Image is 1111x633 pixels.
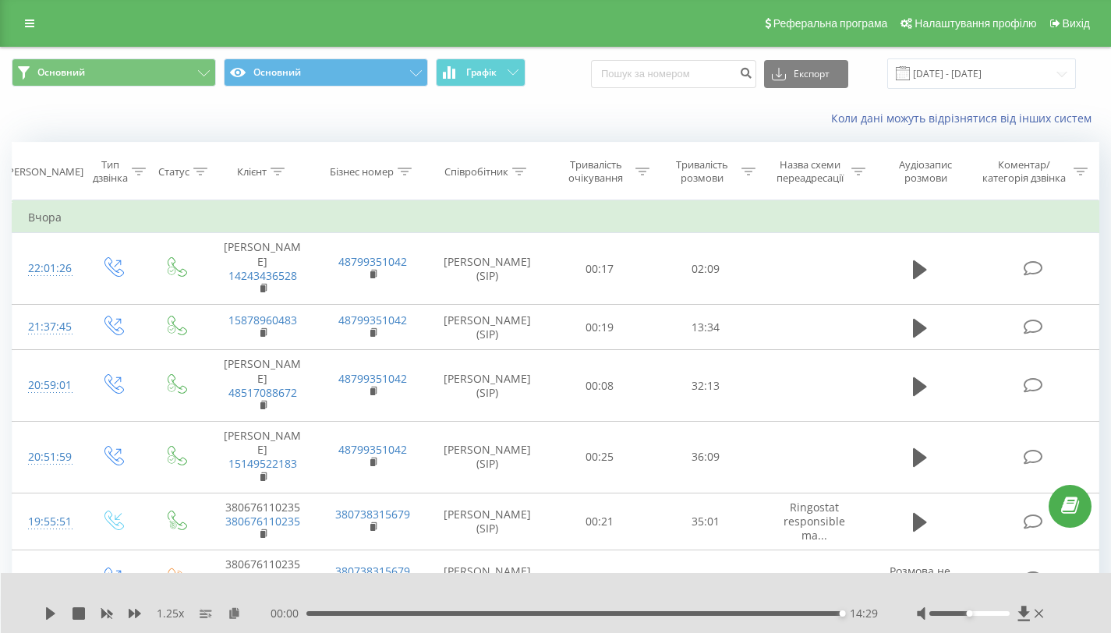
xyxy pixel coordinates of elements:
[967,610,973,617] div: Accessibility label
[228,313,297,327] a: 15878960483
[207,350,318,422] td: [PERSON_NAME]
[28,564,65,594] div: 19:49:33
[883,158,968,185] div: Аудіозапис розмови
[1063,17,1090,30] span: Вихід
[228,268,297,283] a: 14243436528
[1058,545,1095,582] iframe: Intercom live chat
[561,158,631,185] div: Тривалість очікування
[428,493,547,550] td: [PERSON_NAME] (SIP)
[840,610,846,617] div: Accessibility label
[428,550,547,608] td: [PERSON_NAME] (SIP)
[547,233,653,305] td: 00:17
[330,165,394,179] div: Бізнес номер
[784,500,845,543] span: Ringostat responsible ma...
[207,550,318,608] td: 380676110235
[338,371,407,386] a: 48799351042
[207,422,318,493] td: [PERSON_NAME]
[28,312,65,342] div: 21:37:45
[335,507,410,522] a: 380738315679
[225,514,300,529] a: 380676110235
[444,165,508,179] div: Співробітник
[338,254,407,269] a: 48799351042
[225,571,300,586] a: 380676110235
[28,507,65,537] div: 19:55:51
[228,385,297,400] a: 48517088672
[28,253,65,284] div: 22:01:26
[547,350,653,422] td: 00:08
[547,305,653,350] td: 00:19
[338,442,407,457] a: 48799351042
[653,350,759,422] td: 32:13
[547,422,653,493] td: 00:25
[207,233,318,305] td: [PERSON_NAME]
[653,550,759,608] td: 00:00
[428,422,547,493] td: [PERSON_NAME] (SIP)
[271,606,306,621] span: 00:00
[228,456,297,471] a: 15149522183
[978,158,1070,185] div: Коментар/категорія дзвінка
[653,493,759,550] td: 35:01
[428,305,547,350] td: [PERSON_NAME] (SIP)
[157,606,184,621] span: 1.25 x
[93,158,128,185] div: Тип дзвінка
[547,493,653,550] td: 00:21
[37,66,85,79] span: Основний
[547,550,653,608] td: 00:02
[12,58,216,87] button: Основний
[158,165,189,179] div: Статус
[890,564,950,592] span: Розмова не відбулась
[436,58,525,87] button: Графік
[28,442,65,472] div: 20:51:59
[428,233,547,305] td: [PERSON_NAME] (SIP)
[653,233,759,305] td: 02:09
[773,158,848,185] div: Назва схеми переадресації
[28,370,65,401] div: 20:59:01
[653,305,759,350] td: 13:34
[850,606,878,621] span: 14:29
[335,564,410,578] a: 380738315679
[764,60,848,88] button: Експорт
[207,493,318,550] td: 380676110235
[773,17,888,30] span: Реферальна програма
[653,422,759,493] td: 36:09
[667,158,738,185] div: Тривалість розмови
[466,67,497,78] span: Графік
[5,165,83,179] div: [PERSON_NAME]
[12,202,1099,233] td: Вчора
[831,111,1099,126] a: Коли дані можуть відрізнятися вiд інших систем
[224,58,428,87] button: Основний
[428,350,547,422] td: [PERSON_NAME] (SIP)
[338,313,407,327] a: 48799351042
[237,165,267,179] div: Клієнт
[915,17,1036,30] span: Налаштування профілю
[591,60,756,88] input: Пошук за номером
